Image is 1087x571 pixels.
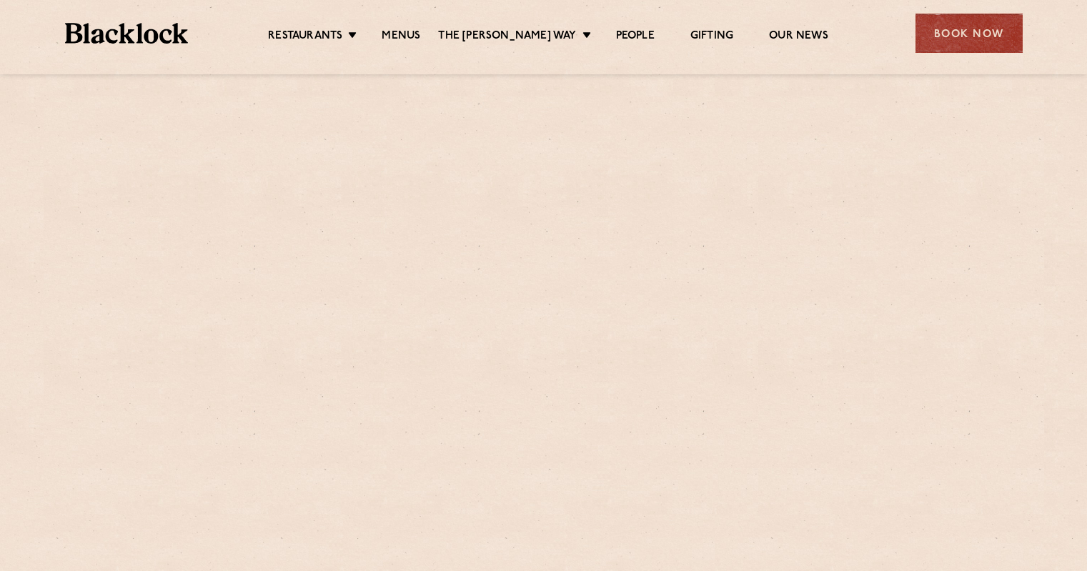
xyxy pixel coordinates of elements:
a: The [PERSON_NAME] Way [438,29,576,45]
a: Menus [382,29,420,45]
a: Restaurants [268,29,342,45]
div: Book Now [915,14,1023,53]
a: Our News [769,29,828,45]
img: BL_Textured_Logo-footer-cropped.svg [65,23,189,44]
a: People [616,29,655,45]
a: Gifting [690,29,733,45]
